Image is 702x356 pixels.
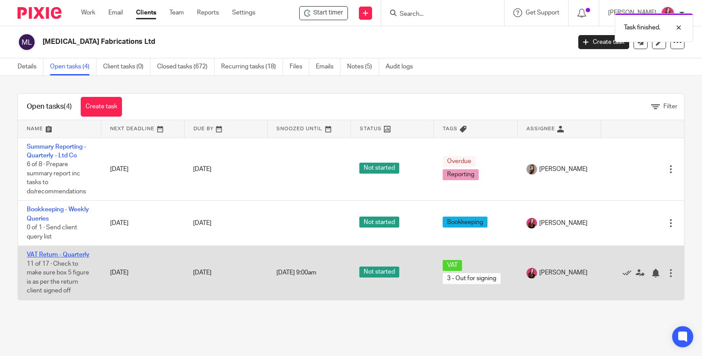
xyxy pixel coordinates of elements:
span: Snoozed Until [276,126,322,131]
a: Create task [81,97,122,117]
a: Work [81,8,95,17]
a: Open tasks (4) [50,58,97,75]
span: [PERSON_NAME] [539,268,587,277]
span: [PERSON_NAME] [539,219,587,228]
span: Tags [443,126,458,131]
td: [DATE] [101,246,185,300]
span: [DATE] [193,166,211,172]
a: Details [18,58,43,75]
span: Bookkeeping [443,217,487,228]
a: Recurring tasks (18) [221,58,283,75]
span: 11 of 17 · Check to make sure box 5 figure is as per the return client signed off [27,261,89,294]
div: MRI Fabrications Ltd [299,6,348,20]
span: [DATE] [193,220,211,226]
a: Closed tasks (672) [157,58,215,75]
span: [PERSON_NAME] [539,165,587,174]
span: 0 of 1 · Send client query list [27,224,77,240]
a: Email [108,8,123,17]
a: Settings [232,8,255,17]
a: Emails [316,58,340,75]
a: Notes (5) [347,58,379,75]
span: Not started [359,267,399,278]
span: Status [360,126,382,131]
img: 21.png [661,6,675,20]
img: 22.png [526,164,537,174]
span: Not started [359,217,399,228]
span: [DATE] [193,270,211,276]
span: Overdue [443,156,476,167]
span: 6 of 8 · Prepare summary report inc tasks to do/recommendations [27,161,86,195]
a: Client tasks (0) [103,58,150,75]
a: VAT Return - Quarterly [27,252,90,258]
span: [DATE] 9:00am [276,270,316,276]
span: Start timer [313,8,343,18]
span: Not started [359,163,399,174]
img: svg%3E [18,33,36,51]
p: Task finished. [624,23,660,32]
a: Bookkeeping - Weekly Queries [27,206,89,221]
a: Clients [136,8,156,17]
a: Reports [197,8,219,17]
span: 3 - Out for signing [443,273,501,284]
span: VAT [443,260,462,271]
a: Team [169,8,184,17]
a: Files [290,58,309,75]
span: Filter [663,103,677,110]
span: Reporting [443,169,479,180]
a: Mark as done [623,268,636,277]
span: (4) [64,103,72,110]
a: Create task [578,35,629,49]
img: 21.png [526,268,537,278]
h2: [MEDICAL_DATA] Fabrications Ltd [43,37,461,46]
a: Summary Reporting - Quarterly - Ltd Co [27,144,86,159]
img: Pixie [18,7,61,19]
td: [DATE] [101,138,185,201]
td: [DATE] [101,201,185,246]
h1: Open tasks [27,102,72,111]
a: Audit logs [386,58,419,75]
img: 21.png [526,218,537,228]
